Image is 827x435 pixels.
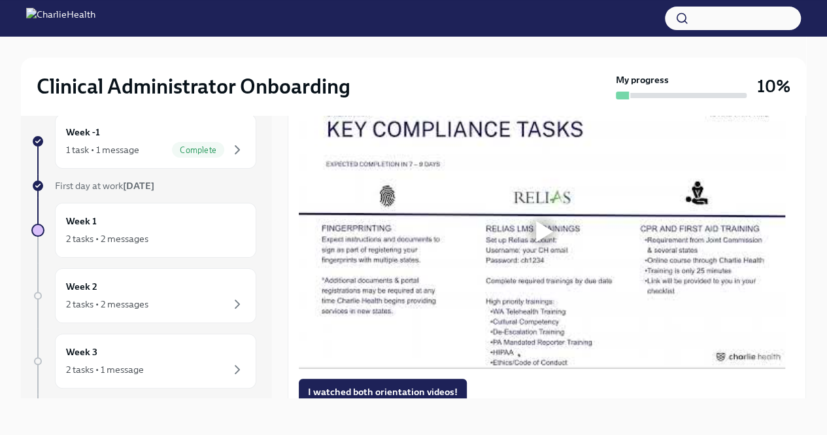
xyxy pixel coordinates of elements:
[31,334,256,389] a: Week 32 tasks • 1 message
[66,214,97,228] h6: Week 1
[31,268,256,323] a: Week 22 tasks • 2 messages
[123,180,154,192] strong: [DATE]
[308,385,458,398] span: I watched both orientation videos!
[66,345,97,359] h6: Week 3
[31,203,256,258] a: Week 12 tasks • 2 messages
[66,279,97,294] h6: Week 2
[66,298,148,311] div: 2 tasks • 2 messages
[66,125,100,139] h6: Week -1
[31,114,256,169] a: Week -11 task • 1 messageComplete
[31,179,256,192] a: First day at work[DATE]
[172,145,224,155] span: Complete
[616,73,669,86] strong: My progress
[757,75,790,98] h3: 10%
[66,143,139,156] div: 1 task • 1 message
[26,8,95,29] img: CharlieHealth
[66,363,144,376] div: 2 tasks • 1 message
[66,232,148,245] div: 2 tasks • 2 messages
[37,73,350,99] h2: Clinical Administrator Onboarding
[299,379,467,405] button: I watched both orientation videos!
[55,180,154,192] span: First day at work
